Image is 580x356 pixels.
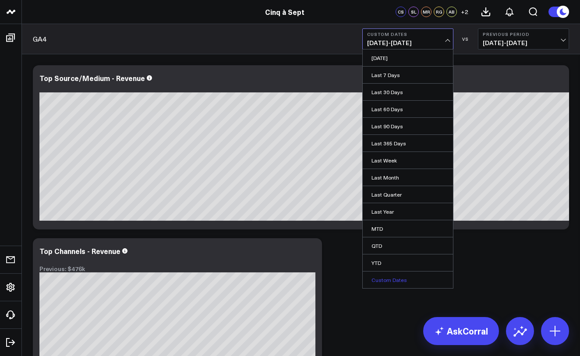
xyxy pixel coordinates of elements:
[363,152,453,169] a: Last Week
[363,118,453,134] a: Last 90 Days
[363,169,453,186] a: Last Month
[362,28,453,49] button: Custom Dates[DATE]-[DATE]
[461,9,468,15] span: + 2
[265,7,304,17] a: Cinq à Sept
[396,7,406,17] div: CS
[446,7,457,17] div: AB
[39,73,145,83] div: Top Source/Medium - Revenue
[434,7,444,17] div: RG
[478,28,569,49] button: Previous Period[DATE]-[DATE]
[363,237,453,254] a: QTD
[363,135,453,152] a: Last 365 Days
[363,203,453,220] a: Last Year
[33,34,46,44] a: GA4
[459,7,470,17] button: +2
[408,7,419,17] div: SL
[39,265,315,272] div: Previous: $476k
[39,246,120,256] div: Top Channels - Revenue
[363,186,453,203] a: Last Quarter
[458,36,474,42] div: VS
[363,49,453,66] a: [DATE]
[423,317,499,345] a: AskCorral
[421,7,431,17] div: MR
[363,254,453,271] a: YTD
[483,32,564,37] b: Previous Period
[367,39,449,46] span: [DATE] - [DATE]
[363,220,453,237] a: MTD
[363,84,453,100] a: Last 30 Days
[483,39,564,46] span: [DATE] - [DATE]
[363,101,453,117] a: Last 60 Days
[363,271,453,288] a: Custom Dates
[363,67,453,83] a: Last 7 Days
[367,32,449,37] b: Custom Dates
